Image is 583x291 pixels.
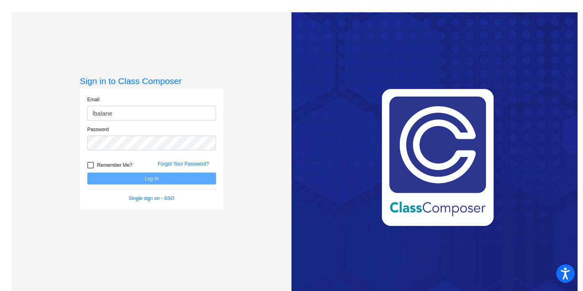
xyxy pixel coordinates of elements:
[87,96,100,103] label: Email
[80,76,223,86] h3: Sign in to Class Composer
[87,126,109,133] label: Password
[97,160,132,170] span: Remember Me?
[129,196,174,201] a: Single sign on - SSO
[158,161,209,167] a: Forgot Your Password?
[87,173,216,184] button: Log In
